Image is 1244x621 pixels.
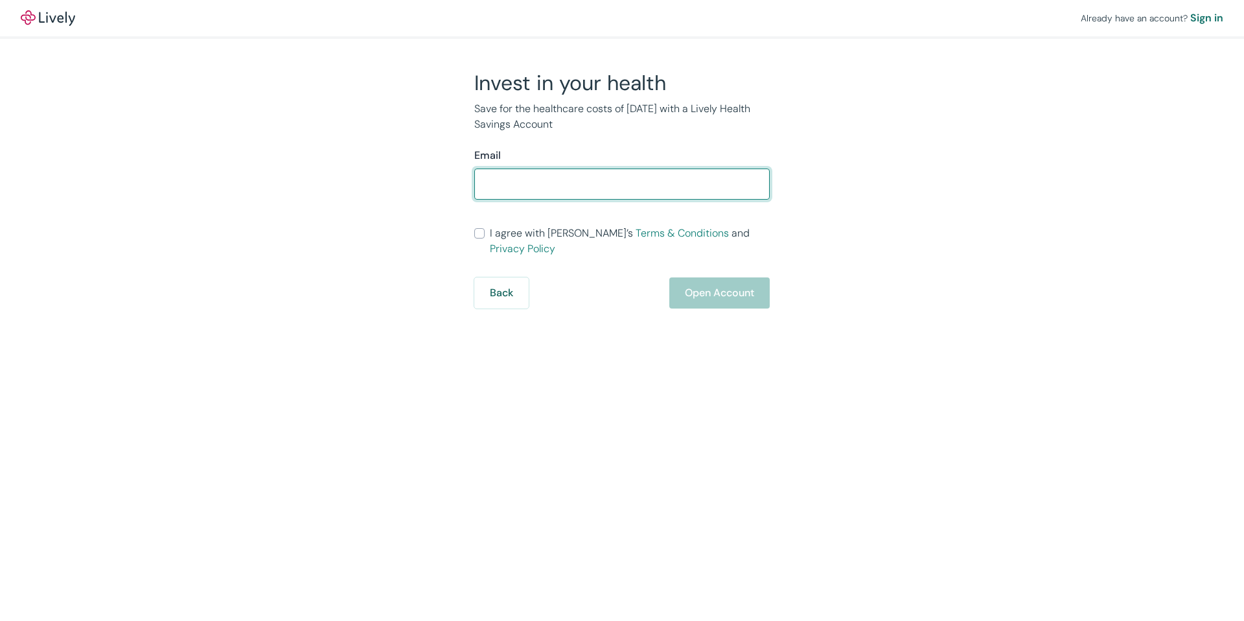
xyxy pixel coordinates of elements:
[21,10,75,26] a: LivelyLively
[636,226,729,240] a: Terms & Conditions
[490,242,555,255] a: Privacy Policy
[474,148,501,163] label: Email
[474,70,770,96] h2: Invest in your health
[490,226,770,257] span: I agree with [PERSON_NAME]’s and
[1081,10,1223,26] div: Already have an account?
[1190,10,1223,26] a: Sign in
[474,277,529,309] button: Back
[474,101,770,132] p: Save for the healthcare costs of [DATE] with a Lively Health Savings Account
[21,10,75,26] img: Lively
